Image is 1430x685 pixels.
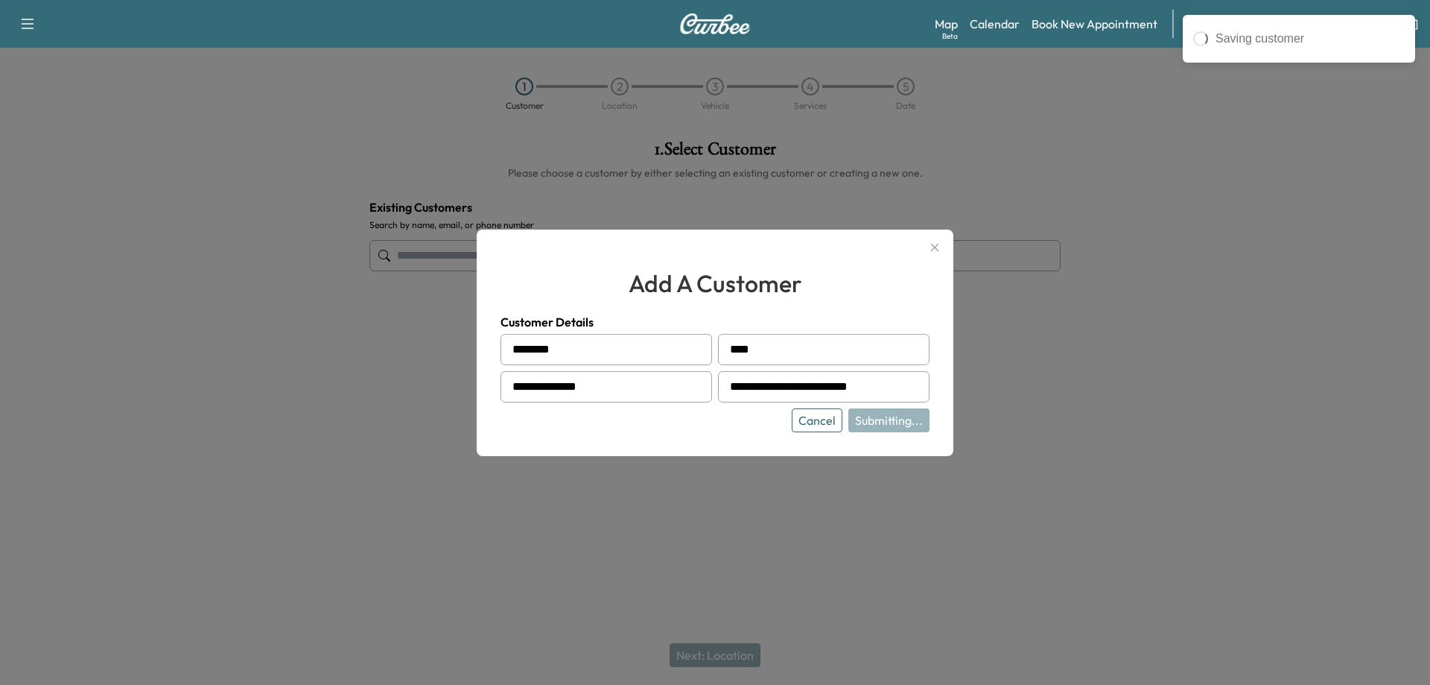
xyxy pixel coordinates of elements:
[500,265,929,301] h2: add a customer
[942,31,958,42] div: Beta
[500,313,929,331] h4: Customer Details
[1032,15,1157,33] a: Book New Appointment
[1215,30,1405,48] div: Saving customer
[970,15,1020,33] a: Calendar
[935,15,958,33] a: MapBeta
[679,13,751,34] img: Curbee Logo
[792,408,842,432] button: Cancel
